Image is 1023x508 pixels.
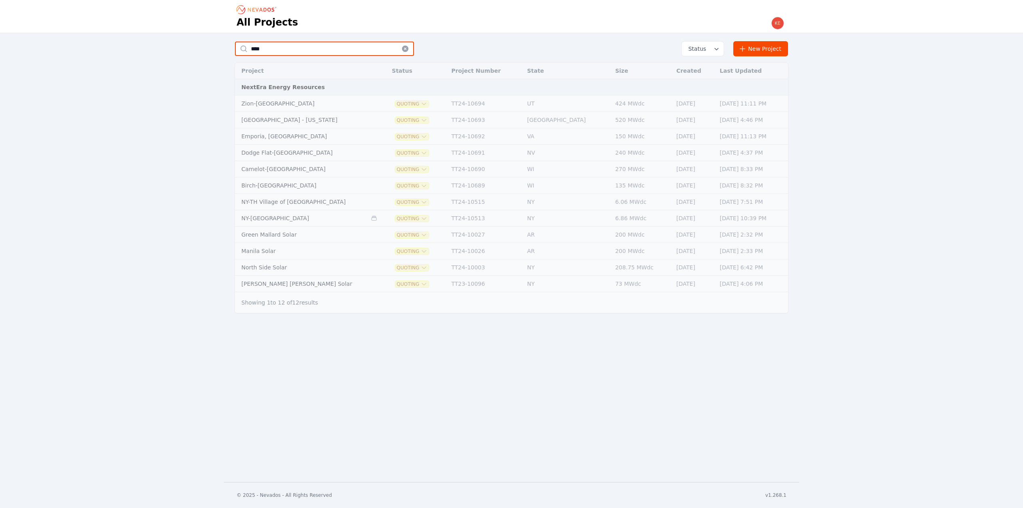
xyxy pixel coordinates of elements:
[672,128,716,145] td: [DATE]
[235,128,367,145] td: Emporia, [GEOGRAPHIC_DATA]
[716,243,788,259] td: [DATE] 2:33 PM
[235,112,788,128] tr: [GEOGRAPHIC_DATA] - [US_STATE]QuotingTT24-10693[GEOGRAPHIC_DATA]520 MWdc[DATE][DATE] 4:46 PM
[611,259,672,276] td: 208.75 MWdc
[395,150,429,156] button: Quoting
[523,210,611,227] td: NY
[447,161,523,177] td: TT24-10690
[672,210,716,227] td: [DATE]
[611,161,672,177] td: 270 MWdc
[611,63,672,79] th: Size
[716,112,788,128] td: [DATE] 4:46 PM
[235,177,367,194] td: Birch-[GEOGRAPHIC_DATA]
[447,128,523,145] td: TT24-10692
[523,276,611,292] td: NY
[235,259,367,276] td: North Side Solar
[523,243,611,259] td: AR
[235,276,367,292] td: [PERSON_NAME] [PERSON_NAME] Solar
[235,194,788,210] tr: NY-TH Village of [GEOGRAPHIC_DATA]QuotingTT24-10515NY6.06 MWdc[DATE][DATE] 7:51 PM
[611,194,672,210] td: 6.06 MWdc
[235,128,788,145] tr: Emporia, [GEOGRAPHIC_DATA]QuotingTT24-10692VA150 MWdc[DATE][DATE] 11:13 PM
[235,161,367,177] td: Camelot-[GEOGRAPHIC_DATA]
[447,63,523,79] th: Project Number
[685,45,706,53] span: Status
[716,177,788,194] td: [DATE] 8:32 PM
[523,145,611,161] td: NV
[447,145,523,161] td: TT24-10691
[235,276,788,292] tr: [PERSON_NAME] [PERSON_NAME] SolarQuotingTT23-10096NY73 MWdc[DATE][DATE] 4:06 PM
[733,41,788,56] a: New Project
[235,63,367,79] th: Project
[447,243,523,259] td: TT24-10026
[682,42,724,56] button: Status
[235,243,367,259] td: Manila Solar
[395,232,429,238] button: Quoting
[388,63,448,79] th: Status
[395,248,429,255] button: Quoting
[395,117,429,124] button: Quoting
[716,194,788,210] td: [DATE] 7:51 PM
[235,79,788,96] td: NextEra Energy Resources
[395,133,429,140] span: Quoting
[235,194,367,210] td: NY-TH Village of [GEOGRAPHIC_DATA]
[716,96,788,112] td: [DATE] 11:11 PM
[672,243,716,259] td: [DATE]
[523,112,611,128] td: [GEOGRAPHIC_DATA]
[395,265,429,271] button: Quoting
[672,227,716,243] td: [DATE]
[447,177,523,194] td: TT24-10689
[235,96,788,112] tr: Zion-[GEOGRAPHIC_DATA]QuotingTT24-10694UT424 MWdc[DATE][DATE] 11:11 PM
[716,276,788,292] td: [DATE] 4:06 PM
[235,112,367,128] td: [GEOGRAPHIC_DATA] - [US_STATE]
[523,227,611,243] td: AR
[235,145,788,161] tr: Dodge Flat-[GEOGRAPHIC_DATA]QuotingTT24-10691NV240 MWdc[DATE][DATE] 4:37 PM
[237,3,279,16] nav: Breadcrumb
[235,243,788,259] tr: Manila SolarQuotingTT24-10026AR200 MWdc[DATE][DATE] 2:33 PM
[395,183,429,189] button: Quoting
[716,259,788,276] td: [DATE] 6:42 PM
[523,259,611,276] td: NY
[611,145,672,161] td: 240 MWdc
[523,177,611,194] td: WI
[395,166,429,173] button: Quoting
[672,177,716,194] td: [DATE]
[395,281,429,287] button: Quoting
[447,276,523,292] td: TT23-10096
[235,161,788,177] tr: Camelot-[GEOGRAPHIC_DATA]QuotingTT24-10690WI270 MWdc[DATE][DATE] 8:33 PM
[447,210,523,227] td: TT24-10513
[395,199,429,205] button: Quoting
[611,177,672,194] td: 135 MWdc
[235,145,367,161] td: Dodge Flat-[GEOGRAPHIC_DATA]
[447,194,523,210] td: TT24-10515
[672,112,716,128] td: [DATE]
[672,145,716,161] td: [DATE]
[395,101,429,107] button: Quoting
[235,210,788,227] tr: NY-[GEOGRAPHIC_DATA]QuotingTT24-10513NY6.86 MWdc[DATE][DATE] 10:39 PM
[672,63,716,79] th: Created
[523,161,611,177] td: WI
[395,215,429,222] button: Quoting
[611,227,672,243] td: 200 MWdc
[716,63,788,79] th: Last Updated
[672,96,716,112] td: [DATE]
[716,145,788,161] td: [DATE] 4:37 PM
[611,276,672,292] td: 73 MWdc
[237,492,332,498] div: © 2025 - Nevados - All Rights Reserved
[611,96,672,112] td: 424 MWdc
[292,299,299,306] span: 12
[672,161,716,177] td: [DATE]
[235,227,788,243] tr: Green Mallard SolarQuotingTT24-10027AR200 MWdc[DATE][DATE] 2:32 PM
[237,16,298,29] h1: All Projects
[611,128,672,145] td: 150 MWdc
[523,63,611,79] th: State
[235,96,367,112] td: Zion-[GEOGRAPHIC_DATA]
[235,227,367,243] td: Green Mallard Solar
